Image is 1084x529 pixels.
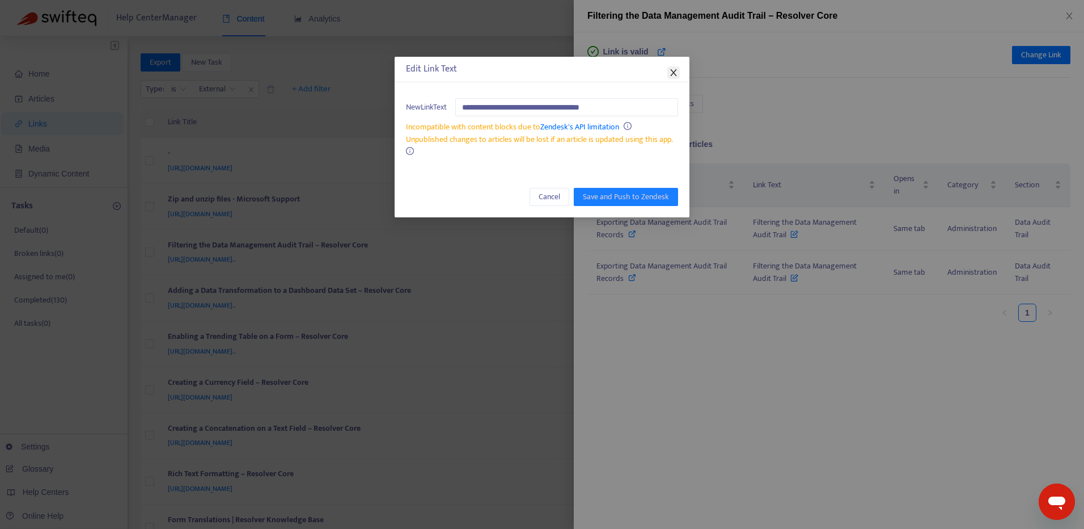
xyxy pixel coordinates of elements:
[539,191,560,203] span: Cancel
[406,120,619,133] span: Incompatible with content blocks due to
[406,133,673,146] span: Unpublished changes to articles will be lost if an article is updated using this app.
[406,101,447,114] span: New Link Text
[530,188,569,206] button: Cancel
[574,188,678,206] button: Save and Push to Zendesk
[624,122,632,130] span: info-circle
[406,147,414,155] span: info-circle
[406,62,678,76] div: Edit Link Text
[1039,484,1075,520] iframe: Button to launch messaging window
[540,120,619,133] a: Zendesk's API limitation
[667,66,680,79] button: Close
[669,68,678,77] span: close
